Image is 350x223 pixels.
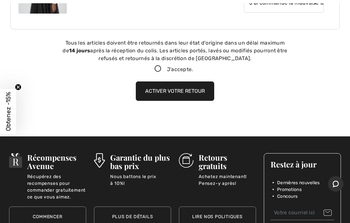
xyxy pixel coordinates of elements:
[271,206,334,220] input: Votre courriel ici
[9,153,22,168] img: Récompenses Avenue
[27,153,86,170] h3: Récompenses Avenue
[15,84,21,90] button: Close teaser
[199,153,256,170] h3: Retours gratuits
[277,193,297,200] span: Concours
[136,81,214,101] button: Activer votre retour
[62,39,288,62] div: Tous les articles doivent être retournés dans leur état d'origine dans un délai maximum de après ...
[277,179,320,186] span: Dernières nouvelles
[199,173,256,186] p: Achetez maintenant! Pensez-y après!
[110,153,171,170] h3: Garantie du plus bas prix
[110,173,171,186] p: Nous battons le prix à 10%!
[27,173,86,186] p: Récupérez des recompenses pour commander gratuitement ce que vous aimez.
[5,92,12,131] span: Obtenez -15%
[271,160,334,168] h3: Restez à jour
[328,176,344,192] iframe: Ouvre un widget dans lequel vous pouvez chatter avec l’un de nos agents
[94,153,105,168] img: Garantie du plus bas prix
[179,153,193,168] img: Retours gratuits
[149,66,200,73] label: J'accepte.
[69,48,90,54] strong: 14 jours
[277,186,302,193] span: Promotions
